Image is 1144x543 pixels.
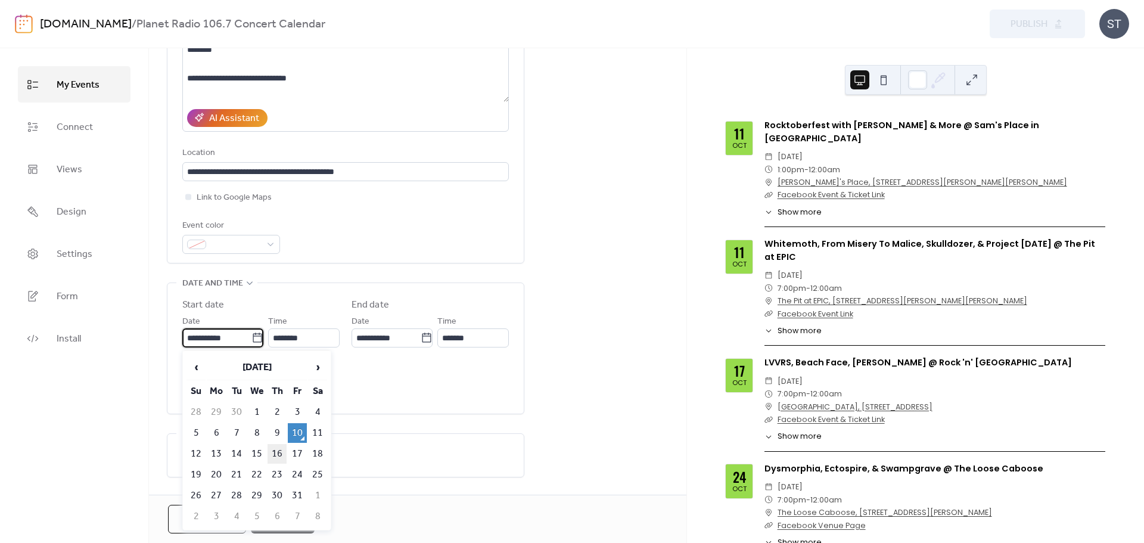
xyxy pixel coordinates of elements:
[18,66,130,103] a: My Events
[734,127,745,141] div: 11
[764,163,773,176] div: ​
[764,207,773,218] div: ​
[778,480,803,493] span: [DATE]
[764,308,773,320] div: ​
[15,14,33,33] img: logo
[764,519,773,532] div: ​
[308,423,327,443] td: 11
[764,282,773,294] div: ​
[778,282,806,294] span: 7:00pm
[809,163,840,176] span: 12:00am
[18,235,130,272] a: Settings
[209,111,259,126] div: AI Assistant
[227,444,246,464] td: 14
[778,520,866,530] a: Facebook Venue Page
[207,355,307,380] th: [DATE]
[227,381,246,401] th: Tu
[268,315,287,329] span: Time
[207,381,226,401] th: Mo
[268,402,287,422] td: 2
[734,364,745,378] div: 17
[182,298,224,312] div: Start date
[132,13,136,36] b: /
[187,109,268,127] button: AI Assistant
[197,191,272,205] span: Link to Google Maps
[764,207,822,218] button: ​Show more
[764,356,1072,368] a: LVVRS, Beach Face, [PERSON_NAME] @ Rock 'n' [GEOGRAPHIC_DATA]
[288,423,307,443] td: 10
[207,486,226,505] td: 27
[810,387,842,400] span: 12:00am
[732,261,747,268] div: Oct
[810,494,842,506] span: 12:00am
[186,381,206,401] th: Su
[18,320,130,356] a: Install
[732,142,747,149] div: Oct
[764,269,773,281] div: ​
[733,470,746,484] div: 24
[18,193,130,229] a: Design
[308,381,327,401] th: Sa
[207,507,226,526] td: 3
[308,444,327,464] td: 18
[247,444,266,464] td: 15
[764,375,773,387] div: ​
[764,238,1095,263] a: Whitemoth, From Misery To Malice, Skulldozer, & Project [DATE] @ The Pit at EPIC
[182,315,200,329] span: Date
[764,494,773,506] div: ​
[1099,9,1129,39] div: ST
[778,375,803,387] span: [DATE]
[288,402,307,422] td: 3
[778,294,1027,307] a: The Pit at EPIC, [STREET_ADDRESS][PERSON_NAME][PERSON_NAME]
[764,431,773,442] div: ​
[268,486,287,505] td: 30
[778,269,803,281] span: [DATE]
[57,287,78,306] span: Form
[227,402,246,422] td: 30
[764,431,822,442] button: ​Show more
[227,423,246,443] td: 7
[207,423,226,443] td: 6
[18,108,130,145] a: Connect
[764,413,773,426] div: ​
[57,76,100,94] span: My Events
[57,203,86,221] span: Design
[57,330,81,348] span: Install
[247,423,266,443] td: 8
[764,480,773,493] div: ​
[57,245,92,263] span: Settings
[227,465,246,485] td: 21
[268,507,287,526] td: 6
[247,465,266,485] td: 22
[806,494,810,506] span: -
[288,507,307,526] td: 7
[308,465,327,485] td: 25
[764,188,773,201] div: ​
[268,465,287,485] td: 23
[136,13,325,36] b: Planet Radio 106.7 Concert Calendar
[778,163,804,176] span: 1:00pm
[186,486,206,505] td: 26
[186,507,206,526] td: 2
[57,118,93,136] span: Connect
[352,298,389,312] div: End date
[207,444,226,464] td: 13
[778,506,992,519] a: The Loose Caboose, [STREET_ADDRESS][PERSON_NAME]
[168,505,246,533] button: Cancel
[288,444,307,464] td: 17
[18,278,130,314] a: Form
[227,507,246,526] td: 4
[778,494,806,506] span: 7:00pm
[247,402,266,422] td: 1
[778,414,885,424] a: Facebook Event & Ticket Link
[734,246,745,259] div: 11
[186,465,206,485] td: 19
[806,387,810,400] span: -
[778,207,822,218] span: Show more
[764,119,1039,144] a: Rocktoberfest with [PERSON_NAME] & More @ Sam's Place in [GEOGRAPHIC_DATA]
[732,380,747,386] div: Oct
[186,444,206,464] td: 12
[778,401,932,413] a: [GEOGRAPHIC_DATA], [STREET_ADDRESS]
[247,381,266,401] th: We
